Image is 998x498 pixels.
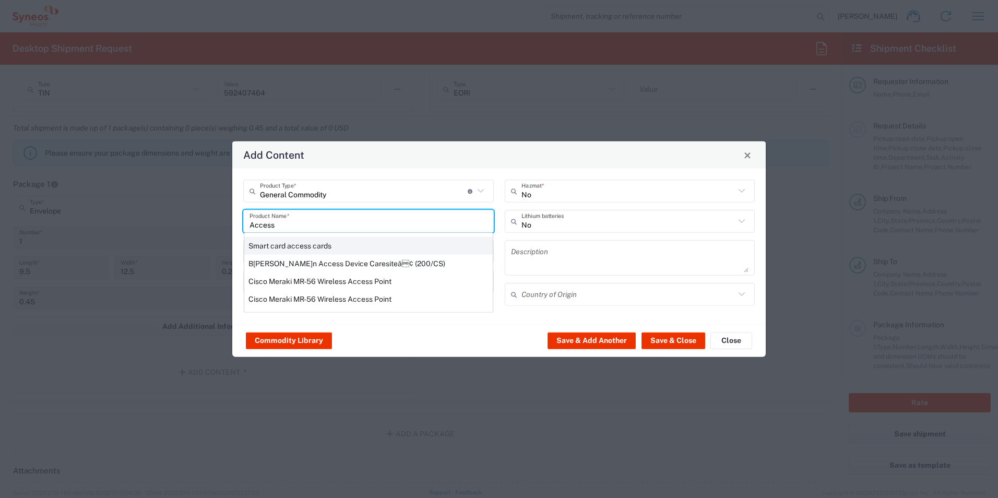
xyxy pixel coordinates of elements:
div: Cisco Meraki MR-56 Wireless Access Point [244,272,493,290]
h4: Add Content [243,147,304,162]
div: B Braun Access Device Caresiteâ¢ (200/CS) [244,255,493,272]
button: Save & Close [641,332,705,349]
button: Close [740,148,755,162]
button: Save & Add Another [548,332,636,349]
button: Close [710,332,752,349]
div: Smart card access cards [244,237,493,255]
button: Commodity Library [246,332,332,349]
div: Cisco Meraki MR-56 Wireless Access Point [244,290,493,308]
